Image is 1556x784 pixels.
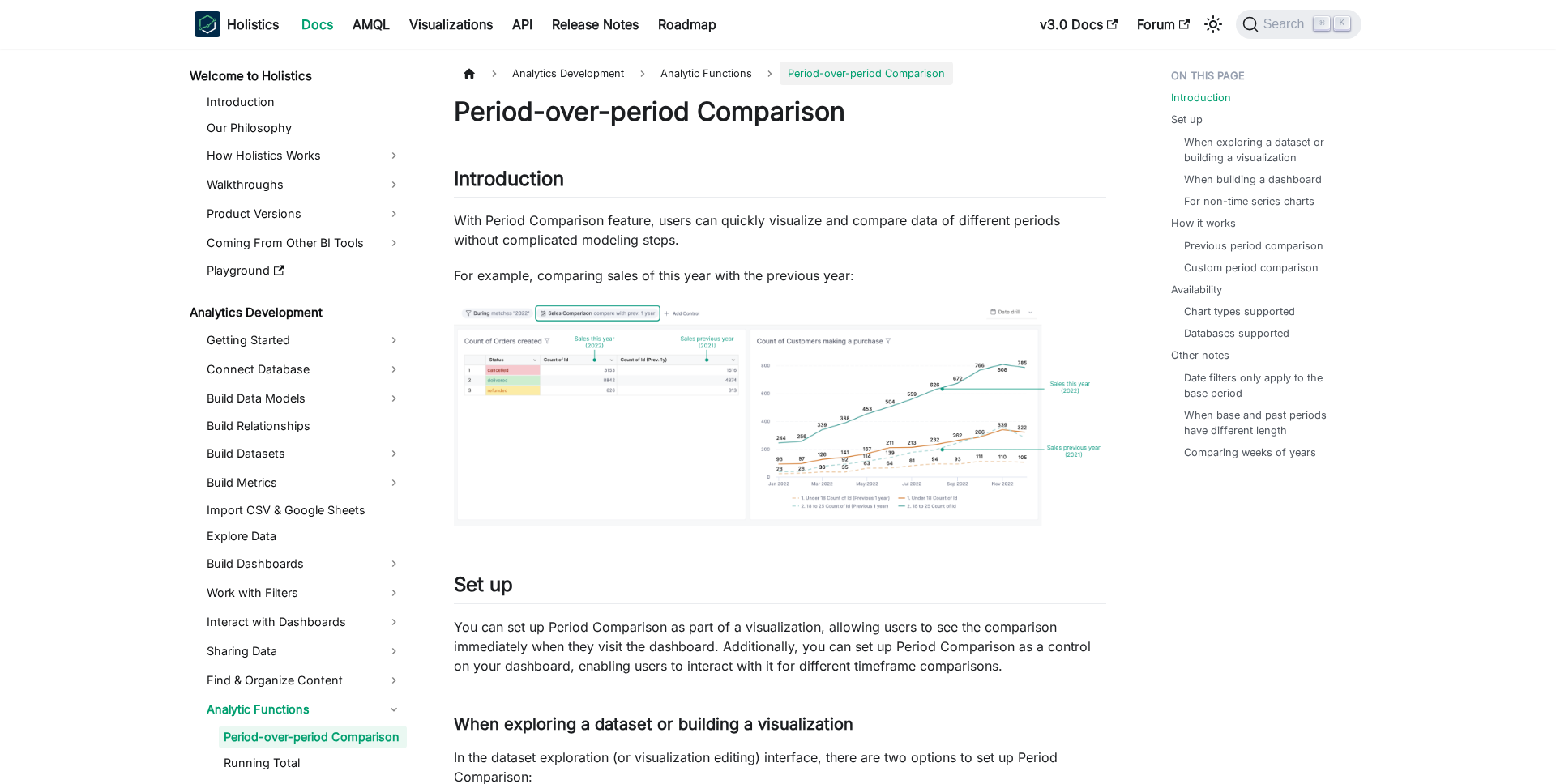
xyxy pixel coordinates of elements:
[400,11,502,37] a: Visualizations
[202,259,407,282] a: Playground
[1184,304,1295,319] a: Chart types supported
[202,415,407,437] a: Build Relationships
[652,62,760,85] span: Analytic Functions
[202,91,407,113] a: Introduction
[202,172,407,198] a: Walkthroughs
[202,609,407,635] a: Interact with Dashboards
[202,525,407,548] a: Explore Data
[1030,11,1127,37] a: v3.0 Docs
[202,580,407,606] a: Work with Filters
[1184,445,1316,460] a: Comparing weeks of years
[185,301,407,324] a: Analytics Development
[202,667,407,693] a: Find & Organize Content
[292,11,343,37] a: Docs
[1184,238,1323,254] a: Previous period comparison
[1184,407,1345,438] a: When base and past periods have different length
[454,714,1106,735] h3: When exploring a dataset or building a visualization
[219,726,407,748] a: Period-over-period Comparison
[202,499,407,522] a: Import CSV & Google Sheets
[202,638,407,664] a: Sharing Data
[1200,11,1226,37] button: Switch between dark and light mode (currently light mode)
[1314,16,1330,31] kbd: ⌘
[1171,90,1231,105] a: Introduction
[454,167,1106,198] h2: Introduction
[1171,282,1222,297] a: Availability
[454,266,1106,285] p: For example, comparing sales of this year with the previous year:
[454,62,1106,85] nav: Breadcrumbs
[1171,215,1236,231] a: How it works
[1334,16,1350,31] kbd: K
[202,470,407,496] a: Build Metrics
[202,143,407,168] a: How Holistics Works
[202,441,407,467] a: Build Datasets
[1236,10,1361,39] button: Search (Command+K)
[1259,17,1314,32] span: Search
[1171,112,1203,127] a: Set up
[1184,326,1289,341] a: Databases supported
[648,11,726,37] a: Roadmap
[227,15,279,34] b: Holistics
[1171,347,1229,363] a: Other notes
[194,11,279,37] a: HolisticsHolistics
[202,551,407,577] a: Build Dashboards
[202,201,407,227] a: Product Versions
[454,617,1106,675] p: You can set up Period Comparison as part of a visualization, allowing users to see the comparison...
[1184,370,1345,401] a: Date filters only apply to the base period
[343,11,400,37] a: AMQL
[202,356,407,382] a: Connect Database
[1184,260,1319,275] a: Custom period comparison
[454,96,1106,128] h1: Period-over-period Comparison
[1127,11,1199,37] a: Forum
[219,752,407,774] a: Running Total
[542,11,648,37] a: Release Notes
[780,62,953,85] span: Period-over-period Comparison
[1184,172,1322,187] a: When building a dashboard
[454,573,1106,603] h2: Set up
[202,386,407,411] a: Build Data Models
[202,117,407,139] a: Our Philosophy
[178,49,421,784] nav: Docs sidebar
[202,327,407,353] a: Getting Started
[194,11,220,37] img: Holistics
[454,62,485,85] a: Home page
[1184,134,1345,165] a: When exploring a dataset or building a visualization
[1184,194,1314,209] a: For non-time series charts
[502,11,542,37] a: API
[454,211,1106,249] p: With Period Comparison feature, users can quickly visualize and compare data of different periods...
[202,697,407,722] a: Analytic Functions
[504,62,632,85] span: Analytics Development
[202,230,407,256] a: Coming From Other BI Tools
[185,65,407,87] a: Welcome to Holistics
